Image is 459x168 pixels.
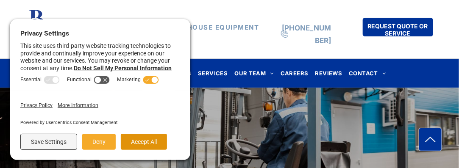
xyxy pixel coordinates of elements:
a: REQUEST QUOTE OR SERVICE [363,18,433,36]
a: OUR TEAM [231,67,277,79]
a: [PHONE_NUMBER] [282,24,331,45]
span: REQUEST QUOTE OR SERVICE [364,18,432,41]
a: SERVICES [195,67,231,79]
a: CAREERS [277,67,312,79]
a: REVIEWS [312,67,346,79]
a: CONTACT [345,67,389,79]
